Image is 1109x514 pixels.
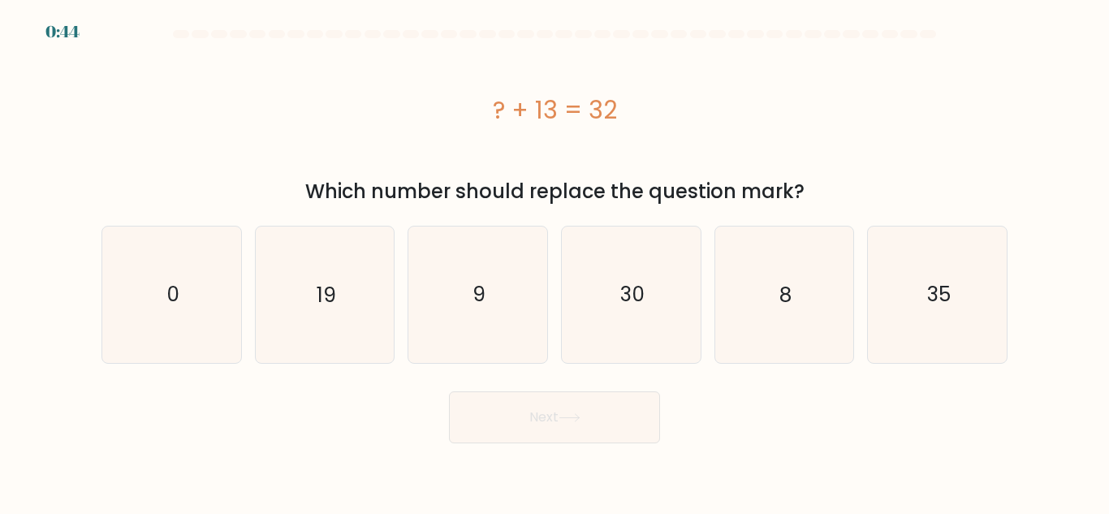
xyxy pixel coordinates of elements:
[317,280,336,309] text: 19
[927,280,951,309] text: 35
[101,92,1008,128] div: ? + 13 = 32
[449,391,660,443] button: Next
[620,280,645,309] text: 30
[111,177,998,206] div: Which number should replace the question mark?
[473,280,485,309] text: 9
[45,19,80,44] div: 0:44
[779,280,792,309] text: 8
[166,280,179,309] text: 0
